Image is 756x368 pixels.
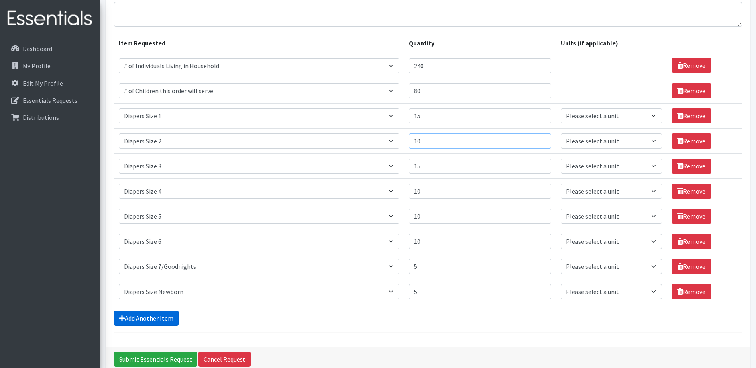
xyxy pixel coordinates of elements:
a: Add Another Item [114,311,179,326]
a: Remove [672,209,711,224]
p: Edit My Profile [23,79,63,87]
a: Remove [672,159,711,174]
th: Item Requested [114,33,405,53]
a: My Profile [3,58,96,74]
a: Remove [672,259,711,274]
a: Remove [672,108,711,123]
th: Units (if applicable) [556,33,667,53]
a: Remove [672,133,711,149]
a: Remove [672,284,711,299]
a: Remove [672,58,711,73]
input: Submit Essentials Request [114,352,197,367]
a: Remove [672,234,711,249]
a: Remove [672,83,711,98]
img: HumanEssentials [3,5,96,32]
p: My Profile [23,62,51,70]
p: Dashboard [23,45,52,53]
th: Quantity [404,33,556,53]
a: Dashboard [3,41,96,57]
p: Distributions [23,114,59,121]
a: Essentials Requests [3,92,96,108]
a: Cancel Request [198,352,251,367]
a: Distributions [3,110,96,125]
p: Essentials Requests [23,96,77,104]
a: Edit My Profile [3,75,96,91]
a: Remove [672,184,711,199]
